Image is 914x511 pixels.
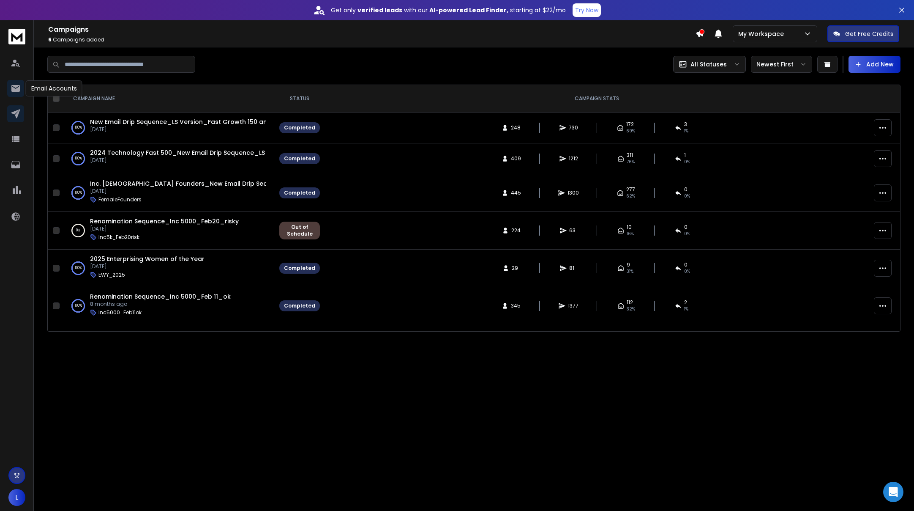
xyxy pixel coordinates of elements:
[8,489,25,506] button: L
[90,225,239,232] p: [DATE]
[511,124,521,131] span: 248
[567,190,579,196] span: 1300
[627,231,634,237] span: 16 %
[284,190,315,196] div: Completed
[75,189,82,197] p: 100 %
[738,30,787,38] p: My Workspace
[627,224,632,231] span: 10
[63,85,274,113] th: CAMPAIGN NAME
[429,6,508,14] strong: AI-powered Lead Finder,
[63,287,274,325] td: 100%Renomination Sequence_Inc 5000_Feb 11_ok8 months agoInc5000_Feb11ok
[626,186,635,193] span: 277
[511,227,521,234] span: 224
[284,155,315,162] div: Completed
[75,154,82,163] p: 100 %
[568,302,578,309] span: 1377
[751,56,812,73] button: Newest First
[98,234,139,241] p: Inc5k_Feb20risk
[98,196,142,203] p: FemaleFounders
[284,124,315,131] div: Completed
[827,25,899,42] button: Get Free Credits
[90,126,266,133] p: [DATE]
[98,272,125,278] p: EWY_2025
[284,265,315,272] div: Completed
[569,227,578,234] span: 63
[325,85,869,113] th: CAMPAIGN STATS
[75,264,82,272] p: 100 %
[63,113,274,143] td: 100%New Email Drip Sequence_LS Version_Fast Growth 150 and Boston Fast 50[DATE]
[63,250,274,287] td: 100%2025 Enterprising Women of the Year[DATE]EWY_2025
[512,265,520,272] span: 29
[90,255,205,263] a: 2025 Enterprising Women of the Year
[357,6,402,14] strong: verified leads
[90,301,231,308] p: 8 months ago
[63,174,274,212] td: 100%Inc. [DEMOGRAPHIC_DATA] Founders_New Email Drip Sequence_LS Version[DATE]FemaleFounders
[8,29,25,44] img: logo
[684,128,688,135] span: 1 %
[849,56,900,73] button: Add New
[90,263,205,270] p: [DATE]
[331,6,566,14] p: Get only with our starting at $22/mo
[684,261,688,268] span: 0
[845,30,893,38] p: Get Free Credits
[627,152,633,159] span: 311
[284,224,315,237] div: Out of Schedule
[684,121,687,128] span: 3
[76,226,80,235] p: 0 %
[569,155,578,162] span: 1212
[627,261,630,268] span: 9
[90,188,266,195] p: [DATE]
[511,302,521,309] span: 345
[627,268,633,275] span: 31 %
[511,190,521,196] span: 445
[511,155,521,162] span: 409
[684,193,690,200] span: 0 %
[48,36,52,43] span: 6
[274,85,325,113] th: STATUS
[690,60,727,69] p: All Statuses
[575,6,598,14] p: Try Now
[684,306,688,313] span: 1 %
[90,148,290,157] a: 2024 Technology Fast 500_New Email Drip Sequence_LS Version
[883,482,903,502] div: Open Intercom Messenger
[684,224,688,231] span: 0
[75,124,82,132] p: 100 %
[684,231,690,237] span: 0 %
[48,25,696,35] h1: Campaigns
[684,268,690,275] span: 0 %
[684,159,690,165] span: 0 %
[627,299,633,306] span: 112
[90,157,266,164] p: [DATE]
[684,186,688,193] span: 0
[75,302,82,310] p: 100 %
[90,292,231,301] a: Renomination Sequence_Inc 5000_Feb 11_ok
[627,306,635,313] span: 32 %
[569,265,578,272] span: 81
[48,36,696,43] p: Campaigns added
[63,212,274,250] td: 0%Renomination Sequence_Inc 5000_Feb20_risky[DATE]Inc5k_Feb20risk
[90,118,319,126] a: New Email Drip Sequence_LS Version_Fast Growth 150 and Boston Fast 50
[98,309,142,316] p: Inc5000_Feb11ok
[284,302,315,309] div: Completed
[573,3,601,17] button: Try Now
[26,80,82,96] div: Email Accounts
[626,128,635,135] span: 69 %
[684,299,687,306] span: 2
[569,124,578,131] span: 730
[90,217,239,225] a: Renomination Sequence_Inc 5000_Feb20_risky
[90,179,322,188] a: Inc. [DEMOGRAPHIC_DATA] Founders_New Email Drip Sequence_LS Version
[684,152,686,159] span: 1
[627,159,635,165] span: 76 %
[626,193,635,200] span: 62 %
[63,143,274,174] td: 100%2024 Technology Fast 500_New Email Drip Sequence_LS Version[DATE]
[626,121,634,128] span: 172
